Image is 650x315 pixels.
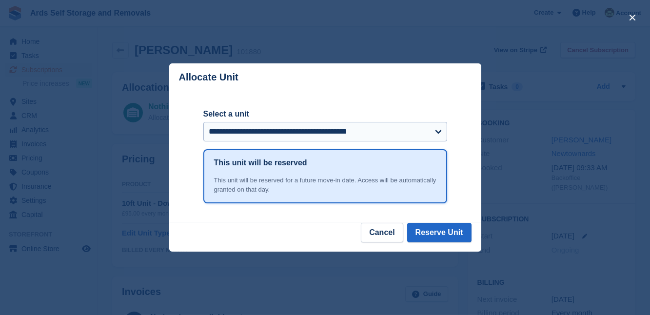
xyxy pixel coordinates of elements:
[625,10,640,25] button: close
[407,223,472,242] button: Reserve Unit
[214,157,307,169] h1: This unit will be reserved
[179,72,238,83] p: Allocate Unit
[361,223,403,242] button: Cancel
[203,108,447,120] label: Select a unit
[214,176,436,195] div: This unit will be reserved for a future move-in date. Access will be automatically granted on tha...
